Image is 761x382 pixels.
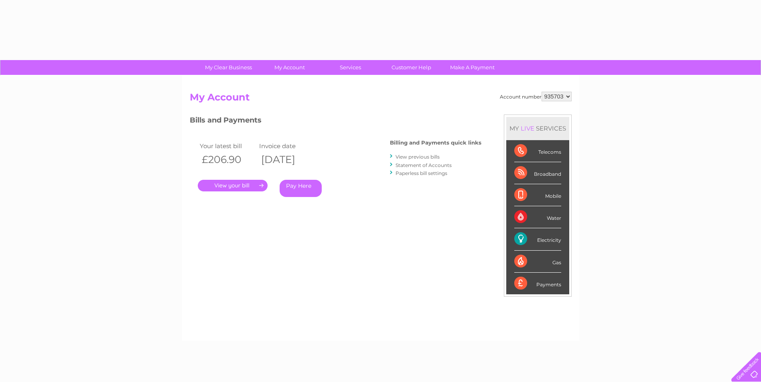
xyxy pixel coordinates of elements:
[390,140,481,146] h4: Billing and Payments quick links
[190,115,481,129] h3: Bills and Payments
[198,180,268,191] a: .
[514,273,561,294] div: Payments
[514,140,561,162] div: Telecoms
[396,154,440,160] a: View previous bills
[500,92,572,101] div: Account number
[514,251,561,273] div: Gas
[198,151,258,168] th: £206.90
[195,60,262,75] a: My Clear Business
[256,60,323,75] a: My Account
[439,60,505,75] a: Make A Payment
[514,206,561,228] div: Water
[317,60,384,75] a: Services
[519,125,536,132] div: LIVE
[396,162,452,168] a: Statement of Accounts
[378,60,444,75] a: Customer Help
[506,117,569,140] div: MY SERVICES
[257,151,317,168] th: [DATE]
[257,141,317,151] td: Invoice date
[396,170,447,176] a: Paperless bill settings
[514,228,561,250] div: Electricity
[514,184,561,206] div: Mobile
[190,92,572,107] h2: My Account
[280,180,322,197] a: Pay Here
[198,141,258,151] td: Your latest bill
[514,162,561,184] div: Broadband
